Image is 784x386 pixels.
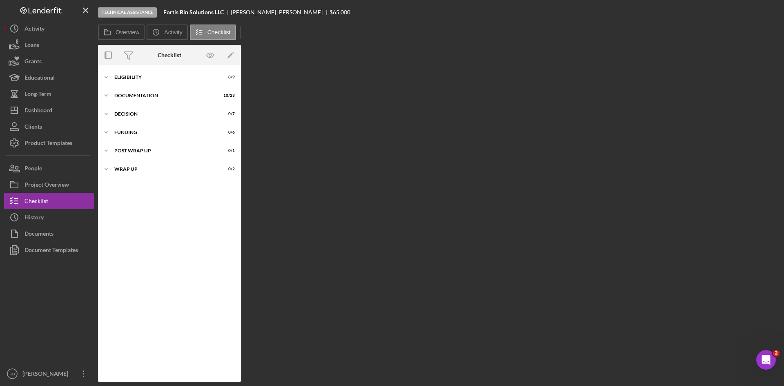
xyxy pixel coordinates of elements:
[24,118,42,137] div: Clients
[4,160,94,176] button: People
[190,25,236,40] button: Checklist
[4,69,94,86] button: Educational
[98,7,157,18] div: Technical Assistance
[4,37,94,53] button: Loans
[4,118,94,135] button: Clients
[114,112,214,116] div: Decision
[4,366,94,382] button: KD[PERSON_NAME]
[220,112,235,116] div: 0 / 7
[24,209,44,228] div: History
[4,135,94,151] button: Product Templates
[114,148,214,153] div: Post Wrap Up
[24,176,69,195] div: Project Overview
[114,167,214,172] div: Wrap up
[114,93,214,98] div: Documentation
[756,350,776,370] iframe: Intercom live chat
[330,9,350,16] span: $65,000
[24,69,55,88] div: Educational
[231,9,330,16] div: [PERSON_NAME] [PERSON_NAME]
[24,37,39,55] div: Loans
[4,102,94,118] button: Dashboard
[9,372,15,376] text: KD
[98,25,145,40] button: Overview
[116,29,139,36] label: Overview
[220,148,235,153] div: 0 / 1
[207,29,231,36] label: Checklist
[163,9,224,16] b: Fortis Bin Solutions LLC
[220,75,235,80] div: 8 / 9
[220,130,235,135] div: 0 / 6
[20,366,73,384] div: [PERSON_NAME]
[24,242,78,260] div: Document Templates
[4,53,94,69] button: Grants
[24,225,53,244] div: Documents
[4,176,94,193] button: Project Overview
[220,167,235,172] div: 0 / 2
[220,93,235,98] div: 10 / 23
[114,75,214,80] div: Eligibility
[24,135,72,153] div: Product Templates
[4,86,94,102] button: Long-Term
[24,102,52,120] div: Dashboard
[24,193,48,211] div: Checklist
[773,350,780,357] span: 2
[114,130,214,135] div: Funding
[4,209,94,225] button: History
[158,52,181,58] div: Checklist
[4,242,94,258] button: Document Templates
[24,20,45,39] div: Activity
[164,29,182,36] label: Activity
[24,53,42,71] div: Grants
[4,193,94,209] button: Checklist
[4,20,94,37] button: Activity
[147,25,187,40] button: Activity
[24,160,42,178] div: People
[4,225,94,242] button: Documents
[24,86,51,104] div: Long-Term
